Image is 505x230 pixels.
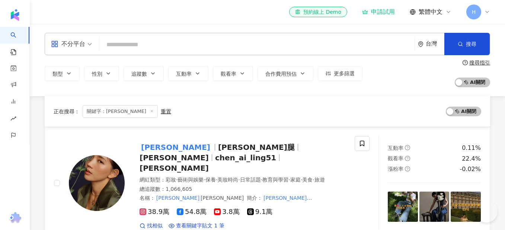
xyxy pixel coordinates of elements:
span: 更多篩選 [334,70,355,76]
img: KOL Avatar [69,155,125,211]
button: 合作費用預估 [258,66,313,81]
span: 查看關鍵字貼文 1 筆 [176,222,224,230]
div: 台灣 [426,41,444,47]
span: · [261,177,262,183]
span: H [472,8,476,16]
img: logo icon [9,9,21,21]
span: [PERSON_NAME] [201,195,244,201]
img: post-image [419,192,450,222]
span: 找相似 [147,222,163,230]
img: chrome extension [8,212,22,224]
span: 9.1萬 [247,208,273,216]
span: 追蹤數 [131,71,147,77]
iframe: Help Scout Beacon - Open [475,200,498,223]
button: 追蹤數 [124,66,164,81]
button: 搜尋 [444,33,490,55]
span: 合作費用預估 [265,71,297,77]
div: 預約線上 Demo [295,8,341,16]
div: 不分平台 [51,38,85,50]
span: 藝術與娛樂 [178,177,204,183]
span: question-circle [405,145,410,150]
span: 名稱 ： [140,195,244,201]
span: chen_ai_ling51 [215,153,276,162]
mark: [PERSON_NAME] [262,194,308,202]
span: · [238,177,240,183]
span: 漲粉率 [388,166,403,172]
img: post-image [388,192,418,222]
button: 類型 [45,66,80,81]
span: 38.9萬 [140,208,169,216]
a: search [10,27,25,56]
span: 彩妝 [166,177,176,183]
span: 54.8萬 [177,208,207,216]
span: 類型 [52,71,63,77]
span: · [301,177,302,183]
span: · [176,177,178,183]
span: 關鍵字：[PERSON_NAME] [83,105,158,118]
span: 互動率 [388,145,403,151]
span: 正在搜尋 ： [54,108,80,114]
span: question-circle [405,166,410,171]
img: post-image [451,192,481,222]
span: question-circle [463,60,468,65]
div: -0.02% [460,165,481,173]
a: 查看關鍵字貼文 1 筆 [169,222,224,230]
span: · [216,177,217,183]
div: 總追蹤數 ： 1,066,605 [140,186,346,193]
div: 重置 [161,108,171,114]
span: appstore [51,40,58,48]
span: 互動率 [176,71,192,77]
span: 美食 [302,177,313,183]
span: 觀看率 [388,155,403,161]
span: 家庭 [290,177,301,183]
span: 教育與學習 [262,177,288,183]
span: · [288,177,290,183]
span: question-circle [405,156,410,161]
button: 性別 [84,66,119,81]
button: 觀看率 [213,66,253,81]
div: 0.11% [462,144,481,152]
mark: [PERSON_NAME] [155,194,201,202]
span: [PERSON_NAME]腿 [218,143,295,152]
a: 申請試用 [362,8,395,16]
span: 搜尋 [466,41,476,47]
span: 日常話題 [240,177,261,183]
a: 找相似 [140,222,163,230]
button: 更多篩選 [318,66,362,81]
mark: [PERSON_NAME] [140,141,212,153]
span: 性別 [92,71,102,77]
span: 觀看率 [221,71,236,77]
span: environment [418,41,424,47]
span: 旅遊 [314,177,325,183]
div: 22.4% [462,155,481,163]
span: 美妝時尚 [217,177,238,183]
div: 搜尋指引 [469,60,490,66]
a: 預約線上 Demo [289,7,347,17]
span: · [204,177,205,183]
span: 保養 [205,177,216,183]
span: [PERSON_NAME] [140,164,209,173]
span: 繁體中文 [419,8,442,16]
div: 網紅類型 ： [140,176,346,184]
span: [PERSON_NAME] [140,153,209,162]
span: · [313,177,314,183]
span: 3.8萬 [214,208,240,216]
span: rise [10,111,16,128]
button: 互動率 [168,66,208,81]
